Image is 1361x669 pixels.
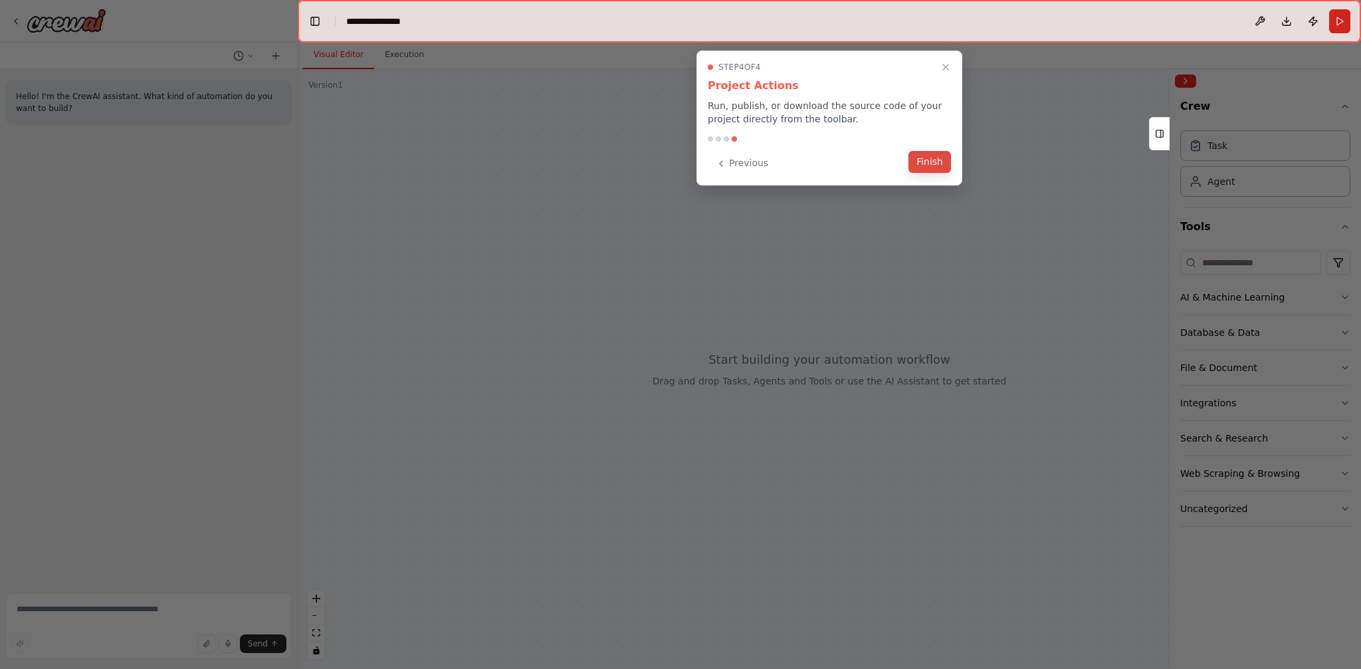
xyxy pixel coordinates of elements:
p: Run, publish, or download the source code of your project directly from the toolbar. [708,99,951,126]
h3: Project Actions [708,78,951,94]
button: Close walkthrough [938,59,954,75]
span: Step 4 of 4 [718,62,761,72]
button: Hide left sidebar [306,12,324,31]
button: Finish [908,151,951,173]
button: Previous [708,152,776,174]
